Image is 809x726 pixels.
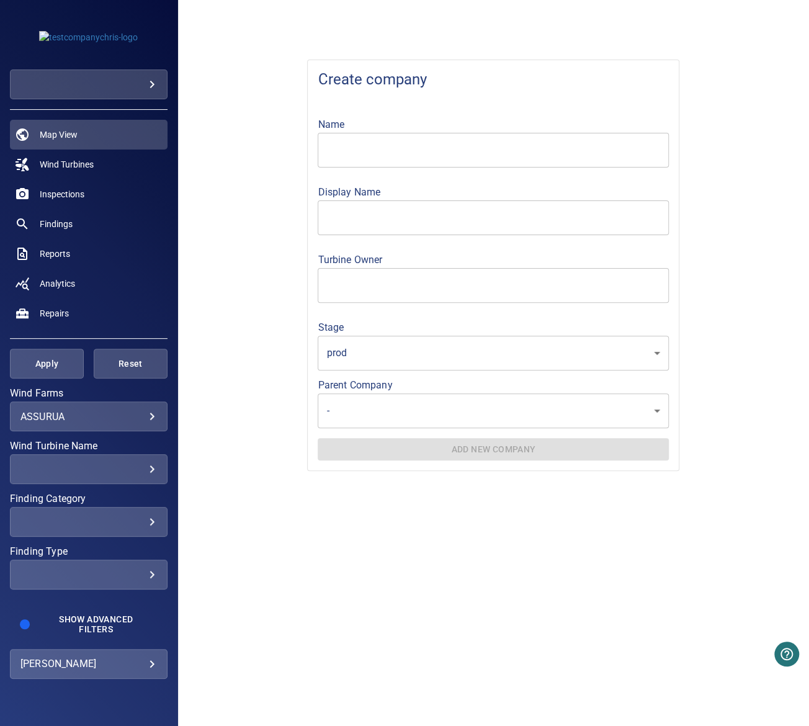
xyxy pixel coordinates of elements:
a: windturbines noActive [10,150,168,179]
label: Wind Farms [10,388,168,398]
div: prod [318,336,669,370]
label: Wind Turbine Name [10,441,168,451]
a: inspections noActive [10,179,168,209]
a: analytics noActive [10,269,168,298]
button: Apply [10,349,84,379]
label: Turbine Owner [318,255,669,265]
span: Analytics [40,277,75,290]
label: Finding Category [10,494,168,504]
div: Finding Type [10,560,168,589]
span: Create company [318,70,669,90]
span: Map View [40,128,78,141]
label: Display Name [318,187,669,197]
div: [PERSON_NAME] [20,654,157,674]
img: testcompanychris-logo [39,31,138,43]
span: Findings [40,218,73,230]
div: ASSURUA [20,411,157,423]
span: Repairs [40,307,69,320]
a: repairs noActive [10,298,168,328]
div: Wind Turbine Name [10,454,168,484]
button: Show Advanced Filters [35,609,158,639]
label: Name [318,120,669,130]
span: Reset [109,356,152,372]
div: Wind Farms [10,401,168,431]
span: Wind Turbines [40,158,94,171]
a: findings noActive [10,209,168,239]
span: Apply [25,356,68,372]
div: - [318,393,669,428]
label: Parent Company [318,380,669,390]
a: reports noActive [10,239,168,269]
label: Finding Type [10,547,168,557]
div: Finding Category [10,507,168,537]
span: Inspections [40,188,84,200]
label: Stage [318,323,669,333]
span: Reports [40,248,70,260]
button: Reset [94,349,168,379]
div: testcompanychris [10,69,168,99]
span: Show Advanced Filters [42,614,150,634]
a: map active [10,120,168,150]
